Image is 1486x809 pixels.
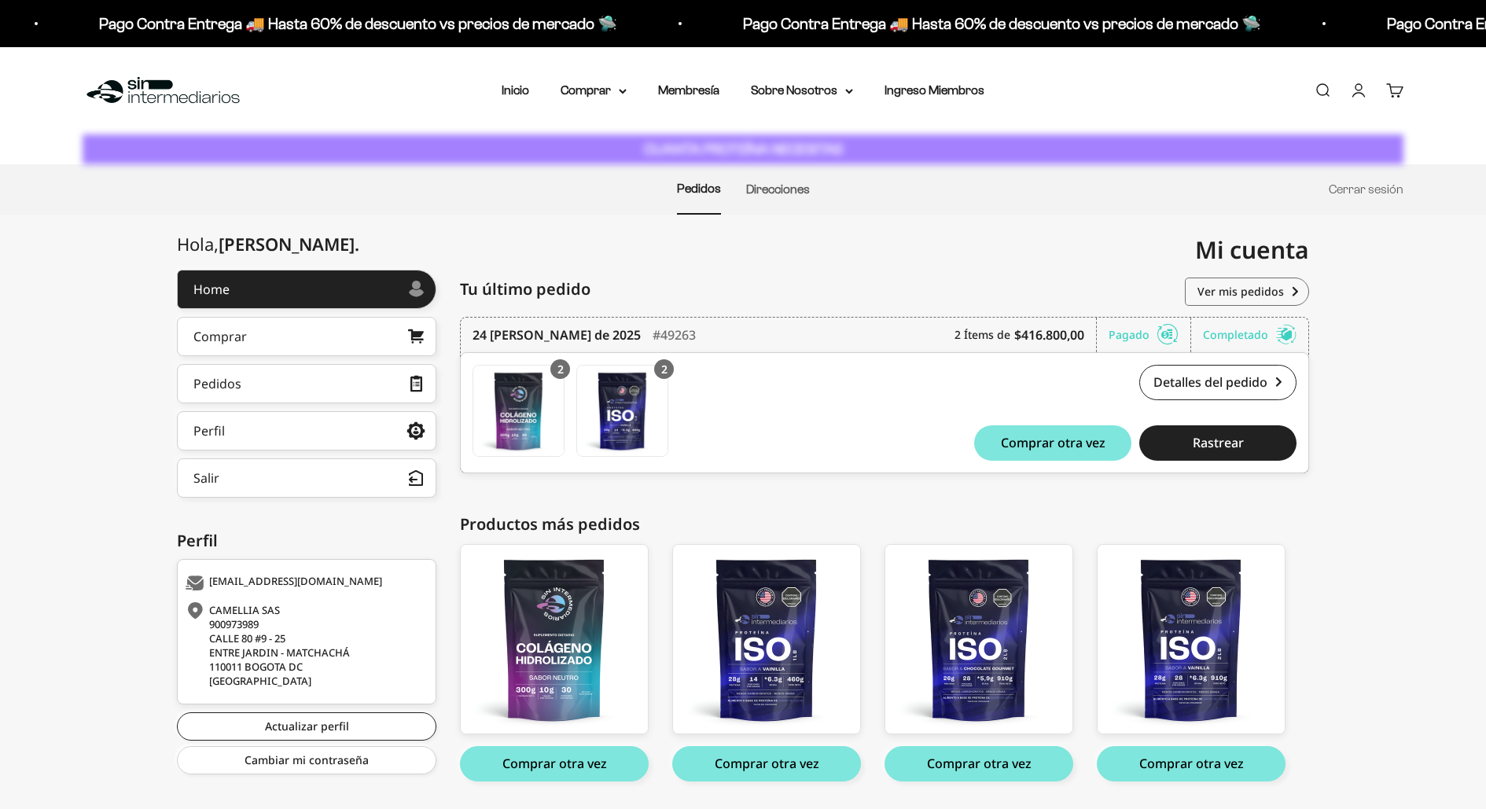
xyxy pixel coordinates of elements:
[177,746,436,774] a: Cambiar mi contraseña
[177,458,436,498] button: Salir
[1097,746,1286,781] button: Comprar otra vez
[1014,325,1084,344] b: $416.800,00
[460,513,1309,536] div: Productos más pedidos
[502,83,529,97] a: Inicio
[746,182,810,196] a: Direcciones
[654,359,674,379] div: 2
[1329,182,1403,196] a: Cerrar sesión
[954,318,1097,352] div: 2 Ítems de
[672,544,861,734] a: Proteína Aislada ISO - Vainilla - Vanilla / 2 libras (910g)
[1109,318,1191,352] div: Pagado
[473,365,565,457] a: Colágeno Hidrolizado
[177,712,436,741] a: Actualizar perfil
[1203,318,1297,352] div: Completado
[473,366,564,456] img: Translation missing: es.Colágeno Hidrolizado
[193,283,230,296] div: Home
[1185,278,1309,306] a: Ver mis pedidos
[1139,365,1297,400] a: Detalles del pedido
[1139,425,1297,461] button: Rastrear
[193,472,219,484] div: Salir
[461,545,648,734] img: colageno_01_e03c224b-442a-42c4-94f4-6330c5066a10_large.png
[677,182,721,195] a: Pedidos
[885,544,1073,734] a: Proteína Aislada (ISO) - 2 Libras (910g) - Chocolate
[460,278,590,301] span: Tu último pedido
[751,80,853,101] summary: Sobre Nosotros
[355,232,359,256] span: .
[177,270,436,309] a: Home
[193,425,225,437] div: Perfil
[1098,545,1285,734] img: ISO_VAINILLA_FRONT_large.png
[177,411,436,450] a: Perfil
[576,365,668,457] a: Proteína Aislada ISO - Vainilla - Vanilla / 2 libras (910g)
[219,232,359,256] span: [PERSON_NAME]
[460,544,649,734] a: Colágeno Hidrolizado
[885,746,1073,781] button: Comprar otra vez
[177,364,436,403] a: Pedidos
[561,80,627,101] summary: Comprar
[658,83,719,97] a: Membresía
[1001,436,1105,449] span: Comprar otra vez
[885,545,1072,734] img: iso_chocolate_2LB_FRONT_large.png
[186,575,424,591] div: [EMAIL_ADDRESS][DOMAIN_NAME]
[672,746,861,781] button: Comprar otra vez
[974,425,1131,461] button: Comprar otra vez
[885,83,984,97] a: Ingreso Miembros
[1097,544,1286,734] a: Proteína Aislada (ISO) - 2 Libras (910g) - Vanilla
[193,330,247,343] div: Comprar
[738,11,1256,36] p: Pago Contra Entrega 🚚 Hasta 60% de descuento vs precios de mercado 🛸
[473,325,641,344] time: 24 [PERSON_NAME] de 2025
[673,545,860,734] img: iso_vainilla_1LB_a1a6f42b-0c23-4724-8017-b3fc713efbe4_large.png
[653,318,696,352] div: #49263
[186,603,424,688] div: CAMELLIA SAS 900973989 CALLE 80 #9 - 25 ENTRE JARDIN - MATCHACHÁ 110011 BOGOTA DC [GEOGRAPHIC_DATA]
[644,141,843,157] strong: CUANTA PROTEÍNA NECESITAS
[177,234,359,254] div: Hola,
[177,317,436,356] a: Comprar
[577,366,668,456] img: Translation missing: es.Proteína Aislada ISO - Vainilla - Vanilla / 2 libras (910g)
[177,529,436,553] div: Perfil
[550,359,570,379] div: 2
[460,746,649,781] button: Comprar otra vez
[94,11,612,36] p: Pago Contra Entrega 🚚 Hasta 60% de descuento vs precios de mercado 🛸
[1195,234,1309,266] span: Mi cuenta
[193,377,241,390] div: Pedidos
[1193,436,1244,449] span: Rastrear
